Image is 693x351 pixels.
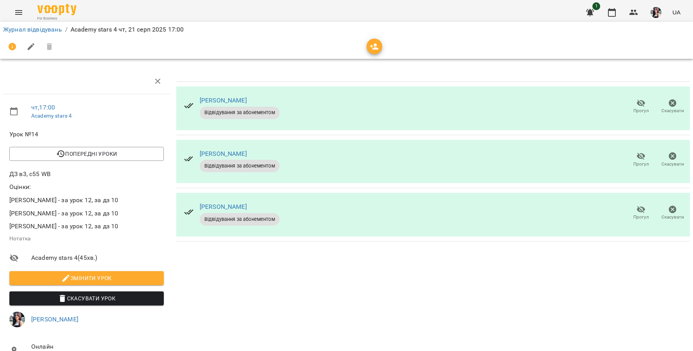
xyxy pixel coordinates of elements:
[633,214,649,220] span: Прогул
[9,169,164,179] p: ДЗ в3, с55 WB
[625,149,657,171] button: Прогул
[9,222,164,231] p: [PERSON_NAME] - за урок 12, за дз 10
[9,271,164,285] button: Змінити урок
[9,130,164,139] span: Урок №14
[9,196,164,205] p: [PERSON_NAME] - за урок 12, за дз 10
[200,203,247,210] a: [PERSON_NAME]
[9,312,25,327] img: bfead1ea79d979fadf21ae46c61980e3.jpg
[661,108,684,114] span: Скасувати
[672,8,681,16] span: UA
[200,162,280,169] span: Відвідування за абонементом
[200,97,247,104] a: [PERSON_NAME]
[16,273,158,283] span: Змінити урок
[657,202,688,224] button: Скасувати
[633,161,649,168] span: Прогул
[200,216,280,223] span: Відвідування за абонементом
[3,26,62,33] a: Журнал відвідувань
[3,25,690,34] nav: breadcrumb
[16,149,158,159] span: Попередні уроки
[31,104,55,111] a: чт , 17:00
[9,3,28,22] button: Menu
[65,25,67,34] li: /
[625,202,657,224] button: Прогул
[650,7,661,18] img: bfead1ea79d979fadf21ae46c61980e3.jpg
[661,161,684,168] span: Скасувати
[9,235,164,243] p: Нотатка
[661,214,684,220] span: Скасувати
[200,109,280,116] span: Відвідування за абонементом
[9,291,164,305] button: Скасувати Урок
[37,4,76,15] img: Voopty Logo
[9,209,164,218] p: [PERSON_NAME] - за урок 12, за дз 10
[31,113,72,119] a: Academy stars 4
[625,96,657,118] button: Прогул
[9,147,164,161] button: Попередні уроки
[657,149,688,171] button: Скасувати
[633,108,649,114] span: Прогул
[16,294,158,303] span: Скасувати Урок
[31,316,78,323] a: [PERSON_NAME]
[9,182,164,192] p: Оцінки:
[37,16,76,21] span: For Business
[657,96,688,118] button: Скасувати
[71,25,184,34] p: Academy stars 4 чт, 21 серп 2025 17:00
[31,253,164,263] span: Academy stars 4 ( 45 хв. )
[200,150,247,157] a: [PERSON_NAME]
[592,2,600,10] span: 1
[669,5,684,19] button: UA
